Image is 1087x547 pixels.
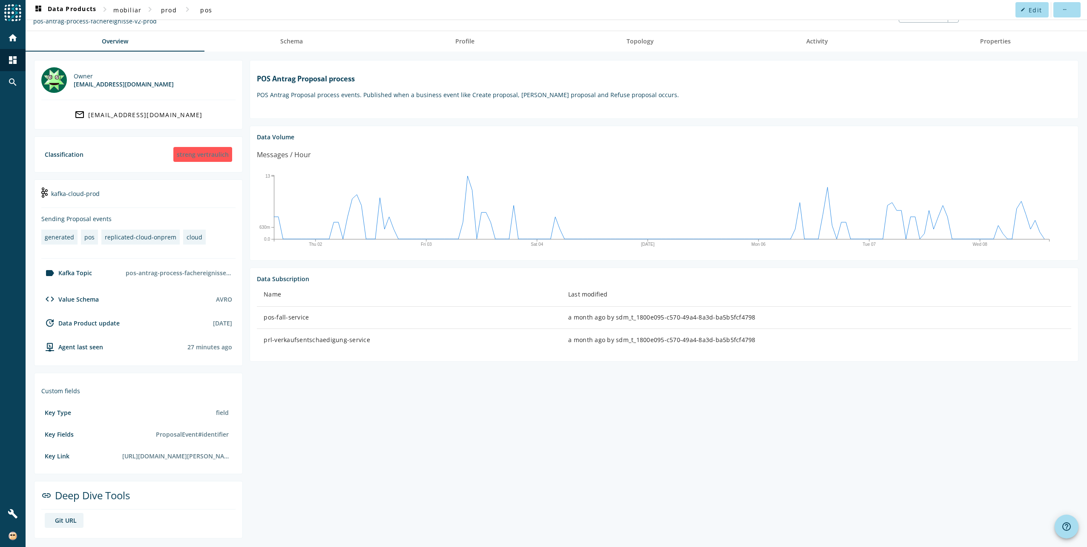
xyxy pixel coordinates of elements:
img: kafka-cloud-prod [41,187,48,198]
div: Value Schema [41,294,99,304]
mat-icon: build [8,509,18,519]
div: [URL][DOMAIN_NAME][PERSON_NAME] [119,449,232,464]
mat-icon: more_horiz [1062,7,1067,12]
button: Edit [1015,2,1049,17]
mat-icon: chevron_right [182,4,193,14]
span: Overview [102,38,128,44]
div: Git URL [55,516,77,524]
div: [DATE] [213,319,232,327]
div: Custom fields [41,387,236,395]
mat-icon: link [41,490,52,501]
div: Data Product update [41,318,120,328]
div: Key Type [45,409,71,417]
button: pos [193,2,220,17]
span: Edit [1029,6,1042,14]
mat-icon: help_outline [1061,521,1072,532]
span: pos [200,6,212,14]
mat-icon: code [45,294,55,304]
button: Watch [899,6,948,22]
span: mobiliar [113,6,141,14]
mat-icon: home [8,33,18,43]
th: Last modified [561,283,1071,307]
span: Activity [806,38,828,44]
text: 0.0 [264,236,270,241]
mat-icon: dashboard [8,55,18,65]
text: Fri 03 [421,242,432,247]
text: 13 [265,174,270,178]
div: streng vertraulich [173,147,232,162]
div: [EMAIL_ADDRESS][DOMAIN_NAME] [88,111,203,119]
p: POS Antrag Proposal process events. Published when a business event like Create proposal, [PERSON... [257,91,1071,99]
div: Messages / Hour [257,150,311,160]
div: prl-verkaufsentschaedigung-service [264,336,555,344]
span: Topology [627,38,654,44]
button: Data Products [30,2,100,17]
div: [EMAIL_ADDRESS][DOMAIN_NAME] [74,80,174,88]
mat-icon: dashboard [33,5,43,15]
div: Owner [74,72,174,80]
div: Sending Proposal events [41,215,236,223]
text: Tue 07 [863,242,876,247]
div: pos-fall-service [264,313,555,322]
text: [DATE] [641,242,655,247]
div: Agents typically reports every 15min to 1h [187,343,232,351]
div: Data Subscription [257,275,1071,283]
span: Profile [455,38,474,44]
img: spacex@mobi.ch [41,67,67,93]
mat-icon: chevron_right [100,4,110,14]
div: replicated-cloud-onprem [105,233,176,241]
div: Classification [45,150,83,158]
div: generated [45,233,74,241]
span: Schema [280,38,303,44]
mat-icon: chevron_right [145,4,155,14]
mat-icon: label [45,268,55,278]
h1: POS Antrag Proposal process [257,74,1071,83]
div: field [213,405,232,420]
span: Properties [980,38,1011,44]
th: Name [257,283,561,307]
div: agent-env-cloud-prod [41,342,103,352]
mat-icon: search [8,77,18,87]
text: Sat 04 [531,242,543,247]
img: 84240f2ead6e7ec19c573364fc3c750e [9,532,17,540]
mat-icon: update [45,318,55,328]
span: Data Products [33,5,96,15]
text: Wed 08 [973,242,988,247]
td: a month ago by sdm_t_1800e095-c570-49a4-8a3d-ba5b5fcf4798 [561,307,1071,329]
button: prod [155,2,182,17]
mat-icon: mail_outline [75,109,85,120]
img: spoud-logo.svg [4,4,21,21]
div: AVRO [216,295,232,303]
text: Mon 06 [751,242,766,247]
a: deep dive imageGit URL [45,513,83,528]
div: cloud [187,233,202,241]
mat-icon: edit [1021,7,1025,12]
button: mobiliar [110,2,145,17]
div: pos-antrag-process-fachereignisse-v2-prod [122,265,236,280]
text: Thu 02 [309,242,323,247]
div: ProposalEvent#identifier [152,427,232,442]
div: Data Volume [257,133,1071,141]
div: Kafka Topic [41,268,92,278]
div: pos [84,233,95,241]
span: prod [161,6,177,14]
text: 630m [259,225,270,230]
div: Key Link [45,452,69,460]
div: kafka-cloud-prod [41,187,236,208]
td: a month ago by sdm_t_1800e095-c570-49a4-8a3d-ba5b5fcf4798 [561,329,1071,351]
div: Key Fields [45,430,74,438]
div: Deep Dive Tools [41,488,236,510]
a: [EMAIL_ADDRESS][DOMAIN_NAME] [41,107,236,122]
div: Kafka Topic: pos-antrag-process-fachereignisse-v2-prod [33,17,170,25]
